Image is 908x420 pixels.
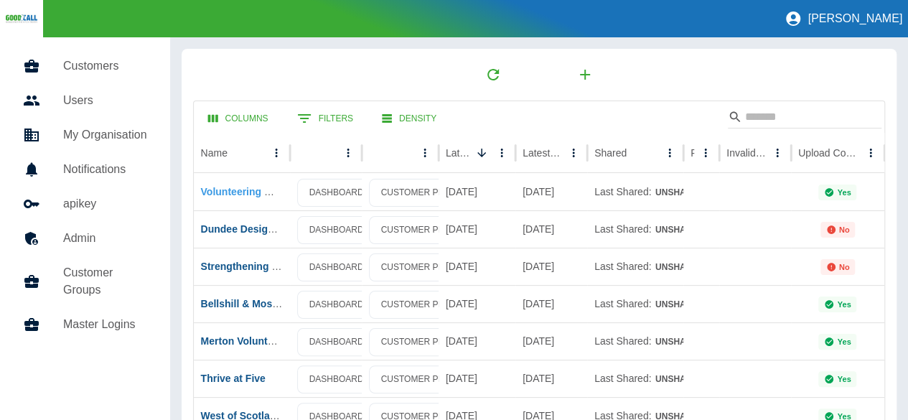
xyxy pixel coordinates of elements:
button: Show filters [286,104,365,133]
h5: Customer Groups [63,264,147,299]
div: Search [728,106,881,131]
a: DASHBOARD [297,253,376,281]
button: Latest Upload Date column menu [492,143,512,163]
p: [PERSON_NAME] [808,12,902,25]
a: Master Logins [11,307,159,342]
div: 18 Aug 2025 [439,173,515,210]
h5: Customers [63,57,147,75]
div: Shared [594,147,627,159]
h5: Notifications [63,161,147,178]
a: CUSTOMER PROFILE [369,253,482,281]
div: Latest Usage [523,147,562,159]
div: Name [201,147,228,159]
a: CUSTOMER PROFILE [369,328,482,356]
button: column menu [338,143,358,163]
a: CUSTOMER PROFILE [369,291,482,319]
a: DASHBOARD [297,291,376,319]
a: Dundee Design Limited [201,223,313,235]
div: Not all required reports for this customer were uploaded for the latest usage month. [820,222,856,238]
h5: Master Logins [63,316,147,333]
button: [PERSON_NAME] [779,4,908,33]
button: Upload Complete column menu [861,143,881,163]
div: 11 Aug 2025 [515,322,587,360]
img: Logo [6,14,37,24]
a: CUSTOMER PROFILE [369,365,482,393]
a: Volunteering Matters [201,186,300,197]
button: column menu [415,143,435,163]
a: Thrive at Five [201,373,266,384]
div: Not all required reports for this customer were uploaded for the latest usage month. [820,259,856,275]
p: No [839,225,850,234]
button: Sort [472,143,492,163]
p: No [839,263,850,271]
p: Yes [837,337,851,346]
a: DASHBOARD [297,216,376,244]
a: Admin [11,221,159,256]
h5: apikey [63,195,147,213]
button: Invalid Creds column menu [767,143,787,163]
a: Customer Groups [11,256,159,307]
div: Last Shared: [594,286,676,322]
button: Density [370,106,448,132]
button: Unshared [654,294,722,316]
h5: Admin [63,230,147,247]
div: 15 Aug 2025 [439,210,515,248]
button: Select columns [197,106,280,132]
div: Last Shared: [594,248,676,285]
a: My Organisation [11,118,159,152]
button: Unshared [654,331,722,353]
div: 15 Aug 2025 [439,248,515,285]
div: 11 Aug 2025 [515,285,587,322]
a: DASHBOARD [297,328,376,356]
a: DASHBOARD [297,365,376,393]
a: Notifications [11,152,159,187]
h5: My Organisation [63,126,147,144]
button: Unshared [654,182,722,204]
button: Ref column menu [696,143,716,163]
div: 13 Aug 2025 [515,173,587,210]
div: 13 Aug 2025 [515,210,587,248]
button: Unshared [654,219,722,241]
p: Yes [837,188,851,197]
a: Strengthening Communities for Race Equality [GEOGRAPHIC_DATA] [201,261,530,272]
button: Shared column menu [660,143,680,163]
div: Last Shared: [594,211,676,248]
button: Name column menu [266,143,286,163]
div: Invalid Creds [726,147,766,159]
button: Unshared [654,256,722,279]
h5: Users [63,92,147,109]
div: 15 Aug 2025 [439,285,515,322]
div: Last Shared: [594,323,676,360]
div: 13 Aug 2025 [515,248,587,285]
a: CUSTOMER PROFILE [369,179,482,207]
a: Users [11,83,159,118]
div: Upload Complete [798,147,859,159]
div: Last Shared: [594,360,676,397]
a: Merton Voluntary Service Coun [201,335,350,347]
button: Unshared [654,368,722,391]
div: Ref [691,147,694,159]
a: DASHBOARD [297,179,376,207]
a: Bellshill & Mossend YMCA [201,298,328,309]
p: Yes [837,300,851,309]
p: Yes [837,375,851,383]
button: Latest Usage column menu [563,143,584,163]
div: 15 Aug 2025 [439,322,515,360]
div: 15 Aug 2025 [439,360,515,397]
div: Latest Upload Date [446,147,470,159]
div: 13 Aug 2025 [515,360,587,397]
a: CUSTOMER PROFILE [369,216,482,244]
div: Last Shared: [594,174,676,210]
a: Customers [11,49,159,83]
a: apikey [11,187,159,221]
